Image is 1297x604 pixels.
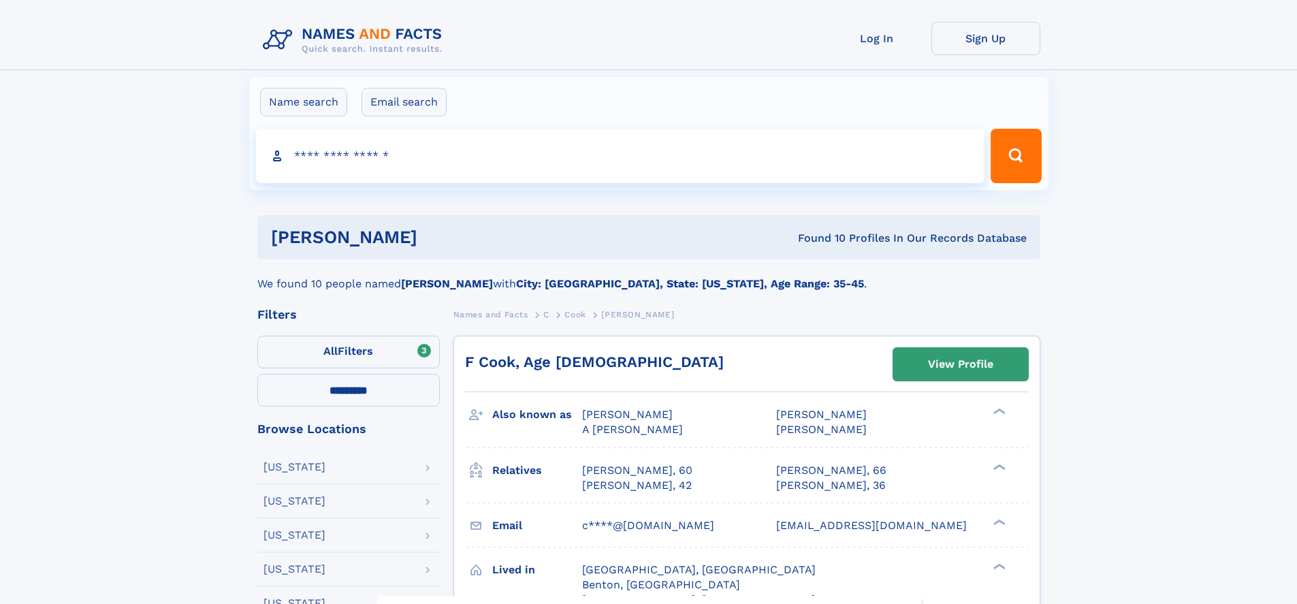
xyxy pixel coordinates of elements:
a: View Profile [893,348,1028,381]
div: ❯ [990,562,1006,571]
a: Sign Up [931,22,1040,55]
div: ❯ [990,462,1006,471]
h3: Email [492,514,582,537]
div: View Profile [928,349,993,380]
img: Logo Names and Facts [257,22,453,59]
button: Search Button [991,129,1041,183]
h3: Relatives [492,459,582,482]
span: Cook [564,310,586,319]
a: [PERSON_NAME], 42 [582,478,692,493]
a: [PERSON_NAME], 36 [776,478,886,493]
label: Name search [260,88,347,116]
span: Benton, [GEOGRAPHIC_DATA] [582,578,740,591]
div: [US_STATE] [263,564,325,575]
div: [US_STATE] [263,530,325,541]
span: A [PERSON_NAME] [582,423,683,436]
span: [PERSON_NAME] [776,423,867,436]
h3: Lived in [492,558,582,582]
a: [PERSON_NAME], 66 [776,463,886,478]
span: [PERSON_NAME] [582,408,673,421]
span: [PERSON_NAME] [601,310,674,319]
span: C [543,310,549,319]
div: Browse Locations [257,423,440,435]
label: Email search [362,88,447,116]
a: C [543,306,549,323]
div: We found 10 people named with . [257,259,1040,292]
h1: [PERSON_NAME] [271,229,608,246]
div: [US_STATE] [263,462,325,473]
a: F Cook, Age [DEMOGRAPHIC_DATA] [465,353,724,370]
span: [GEOGRAPHIC_DATA], [GEOGRAPHIC_DATA] [582,563,816,576]
b: [PERSON_NAME] [401,277,493,290]
b: City: [GEOGRAPHIC_DATA], State: [US_STATE], Age Range: 35-45 [516,277,864,290]
span: [PERSON_NAME] [776,408,867,421]
div: Found 10 Profiles In Our Records Database [607,231,1027,246]
a: Cook [564,306,586,323]
div: ❯ [990,518,1006,526]
div: Filters [257,308,440,321]
span: [EMAIL_ADDRESS][DOMAIN_NAME] [776,519,967,532]
input: search input [256,129,985,183]
a: Names and Facts [453,306,528,323]
h3: Also known as [492,403,582,426]
div: ❯ [990,407,1006,416]
a: [PERSON_NAME], 60 [582,463,692,478]
span: All [323,345,338,357]
div: [US_STATE] [263,496,325,507]
a: Log In [822,22,931,55]
label: Filters [257,336,440,368]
